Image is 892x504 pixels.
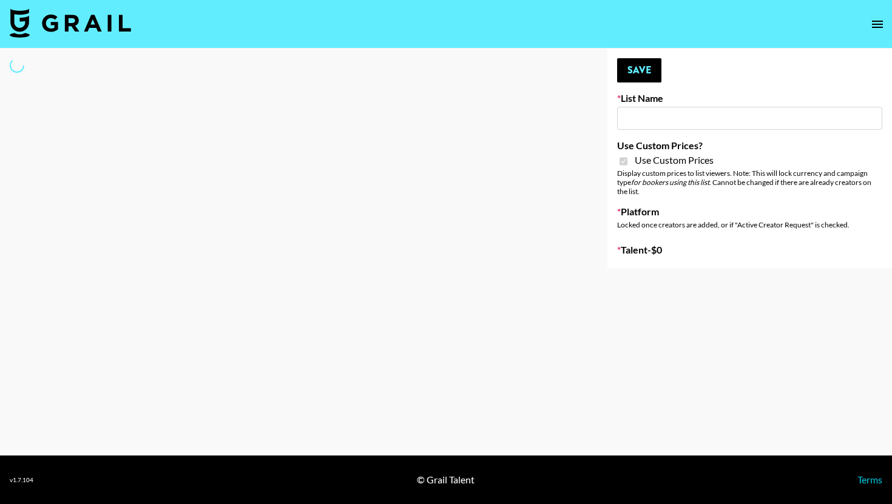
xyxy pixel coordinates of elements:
em: for bookers using this list [631,178,709,187]
div: Locked once creators are added, or if "Active Creator Request" is checked. [617,220,882,229]
div: © Grail Talent [417,474,475,486]
label: Platform [617,206,882,218]
label: List Name [617,92,882,104]
label: Use Custom Prices? [617,139,882,152]
div: Display custom prices to list viewers. Note: This will lock currency and campaign type . Cannot b... [617,169,882,196]
button: open drawer [865,12,890,36]
label: Talent - $ 0 [617,244,882,256]
span: Use Custom Prices [635,154,714,166]
img: Grail Talent [10,8,131,38]
div: v 1.7.104 [10,476,33,484]
a: Terms [857,474,882,485]
button: Save [617,58,661,82]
